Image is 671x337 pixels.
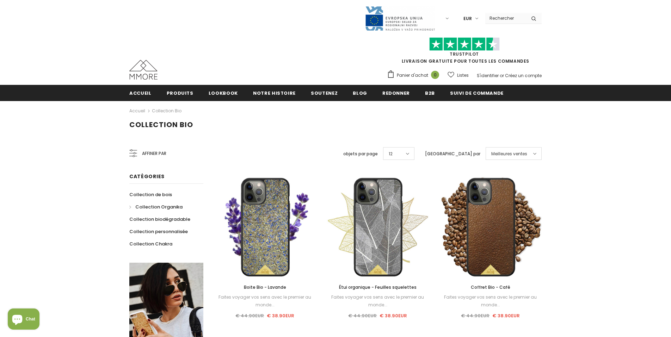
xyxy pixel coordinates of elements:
[387,40,542,64] span: LIVRAISON GRATUITE POUR TOUTES LES COMMANDES
[167,85,193,101] a: Produits
[505,73,542,79] a: Créez un compte
[129,90,152,96] span: Accueil
[382,85,410,101] a: Redonner
[448,69,469,81] a: Listes
[129,238,172,250] a: Collection Chakra
[267,312,294,319] span: € 38.90EUR
[450,85,504,101] a: Suivi de commande
[431,71,439,79] span: 0
[450,90,504,96] span: Suivi de commande
[387,70,443,81] a: Panier d'achat 0
[253,90,296,96] span: Notre histoire
[389,150,393,157] span: 12
[142,150,166,157] span: Affiner par
[439,283,542,291] a: Coffret Bio - Café
[439,293,542,309] div: Faites voyager vos sens avec le premier au monde...
[365,15,435,21] a: Javni Razpis
[365,6,435,31] img: Javni Razpis
[471,284,510,290] span: Coffret Bio - Café
[6,308,42,331] inbox-online-store-chat: Shopify online store chat
[214,283,316,291] a: Boite Bio - Lavande
[129,85,152,101] a: Accueil
[209,90,238,96] span: Lookbook
[500,73,504,79] span: or
[152,108,181,114] a: Collection Bio
[429,37,500,51] img: Faites confiance aux étoiles pilotes
[397,72,428,79] span: Panier d'achat
[343,150,378,157] label: objets par page
[209,85,238,101] a: Lookbook
[214,293,316,309] div: Faites voyager vos sens avec le premier au monde...
[425,90,435,96] span: B2B
[129,228,188,235] span: Collection personnalisée
[129,120,193,130] span: Collection Bio
[167,90,193,96] span: Produits
[450,51,479,57] a: TrustPilot
[382,90,410,96] span: Redonner
[327,283,429,291] a: Étui organique - Feuilles squelettes
[235,312,264,319] span: € 44.90EUR
[311,90,338,96] span: soutenez
[425,85,435,101] a: B2B
[129,191,172,198] span: Collection de bois
[129,201,183,213] a: Collection Organika
[457,72,469,79] span: Listes
[492,312,520,319] span: € 38.90EUR
[129,60,158,80] img: Cas MMORE
[244,284,286,290] span: Boite Bio - Lavande
[461,312,490,319] span: € 44.90EUR
[129,173,165,180] span: Catégories
[380,312,407,319] span: € 38.90EUR
[129,107,145,115] a: Accueil
[339,284,417,290] span: Étui organique - Feuilles squelettes
[463,15,472,22] span: EUR
[491,150,527,157] span: Meilleures ventes
[425,150,480,157] label: [GEOGRAPHIC_DATA] par
[129,188,172,201] a: Collection de bois
[485,13,526,23] input: Search Site
[348,312,377,319] span: € 44.90EUR
[129,216,190,223] span: Collection biodégradable
[353,85,367,101] a: Blog
[327,293,429,309] div: Faites voyager vos sens avec le premier au monde...
[253,85,296,101] a: Notre histoire
[135,204,183,210] span: Collection Organika
[477,73,499,79] a: S'identifier
[129,241,172,247] span: Collection Chakra
[129,213,190,225] a: Collection biodégradable
[353,90,367,96] span: Blog
[129,225,188,238] a: Collection personnalisée
[311,85,338,101] a: soutenez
